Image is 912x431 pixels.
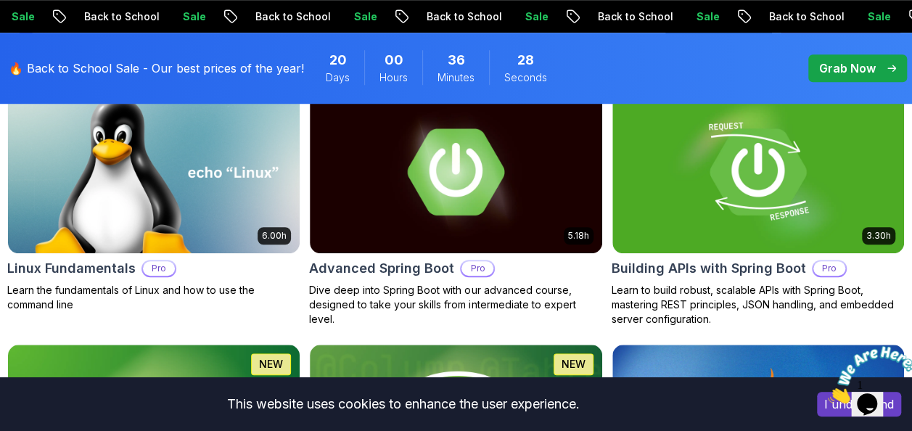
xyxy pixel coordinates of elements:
[448,50,465,70] span: 36 Minutes
[6,6,96,63] img: Chat attention grabber
[568,230,589,242] p: 5.18h
[866,230,891,242] p: 3.30h
[326,70,350,85] span: Days
[856,9,903,24] p: Sale
[562,357,586,372] p: NEW
[342,9,389,24] p: Sale
[461,261,493,276] p: Pro
[171,9,218,24] p: Sale
[379,70,408,85] span: Hours
[8,90,300,253] img: Linux Fundamentals card
[757,9,856,24] p: Back to School
[309,258,454,279] h2: Advanced Spring Boot
[685,9,731,24] p: Sale
[612,89,905,327] a: Building APIs with Spring Boot card3.30hBuilding APIs with Spring BootProLearn to build robust, s...
[143,261,175,276] p: Pro
[415,9,514,24] p: Back to School
[504,70,547,85] span: Seconds
[244,9,342,24] p: Back to School
[259,357,283,372] p: NEW
[309,89,602,327] a: Advanced Spring Boot card5.18hAdvanced Spring BootProDive deep into Spring Boot with our advanced...
[7,258,136,279] h2: Linux Fundamentals
[612,283,905,327] p: Learn to build robust, scalable APIs with Spring Boot, mastering REST principles, JSON handling, ...
[612,258,806,279] h2: Building APIs with Spring Boot
[11,388,795,420] div: This website uses cookies to enhance the user experience.
[7,283,300,312] p: Learn the fundamentals of Linux and how to use the command line
[612,90,904,253] img: Building APIs with Spring Boot card
[262,230,287,242] p: 6.00h
[73,9,171,24] p: Back to School
[329,50,347,70] span: 20 Days
[514,9,560,24] p: Sale
[586,9,685,24] p: Back to School
[7,89,300,312] a: Linux Fundamentals card6.00hLinux FundamentalsProLearn the fundamentals of Linux and how to use t...
[310,90,601,253] img: Advanced Spring Boot card
[9,59,304,77] p: 🔥 Back to School Sale - Our best prices of the year!
[6,6,12,18] span: 1
[819,59,876,77] p: Grab Now
[813,261,845,276] p: Pro
[385,50,403,70] span: 0 Hours
[817,392,901,416] button: Accept cookies
[309,283,602,327] p: Dive deep into Spring Boot with our advanced course, designed to take your skills from intermedia...
[517,50,534,70] span: 28 Seconds
[822,340,912,409] iframe: chat widget
[437,70,475,85] span: Minutes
